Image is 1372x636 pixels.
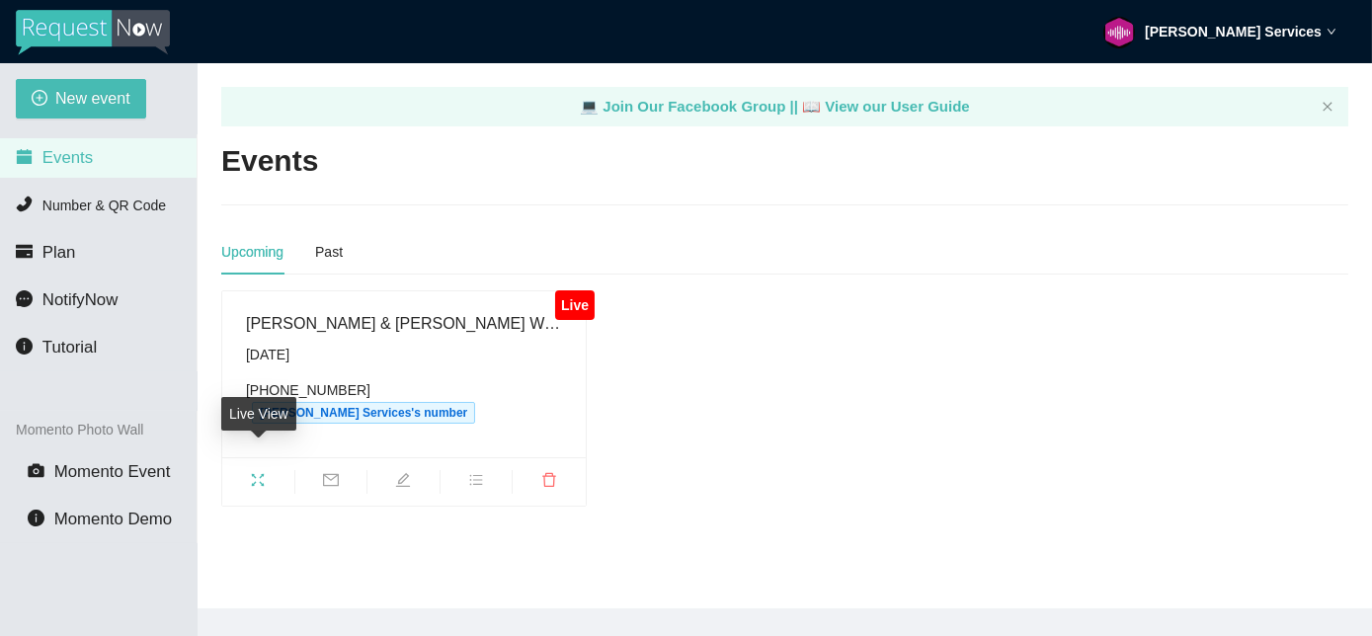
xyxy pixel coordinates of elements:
span: calendar [16,148,33,165]
div: [PHONE_NUMBER] [246,379,562,424]
div: Past [315,241,343,263]
div: [DATE] [246,344,562,365]
span: Momento Event [54,462,171,481]
span: fullscreen [222,472,294,494]
span: Momento Demo [54,510,172,528]
span: camera [28,462,44,479]
span: close [1322,101,1333,113]
a: laptop Join Our Facebook Group || [580,98,802,115]
h2: Events [221,141,318,182]
img: RequestNow [16,10,170,55]
span: Number & QR Code [42,198,166,213]
span: bars [441,472,513,494]
span: New event [55,86,130,111]
span: credit-card [16,243,33,260]
button: plus-circleNew event [16,79,146,119]
span: message [16,290,33,307]
span: plus-circle [32,90,47,109]
span: down [1327,27,1336,37]
span: mail [295,472,367,494]
button: close [1322,101,1333,114]
div: [PERSON_NAME] & [PERSON_NAME] Wedding [246,311,562,336]
span: edit [367,472,440,494]
img: ACg8ocKxLascktzZF3FQsvIIm9RT88ck_ch6oFsfBqIc-6qbykrcGA7G=s96-c [1103,17,1135,48]
span: info-circle [16,338,33,355]
div: Upcoming [221,241,283,263]
span: laptop [580,98,599,115]
span: delete [513,472,586,494]
span: phone [16,196,33,212]
span: laptop [802,98,821,115]
span: [PERSON_NAME] Services's number [252,402,475,424]
span: Tutorial [42,338,97,357]
div: Live View [221,397,296,431]
a: laptop View our User Guide [802,98,970,115]
span: Events [42,148,93,167]
strong: [PERSON_NAME] Services [1145,24,1322,40]
span: Plan [42,243,76,262]
span: info-circle [28,510,44,526]
div: Live [555,290,594,320]
span: NotifyNow [42,290,118,309]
